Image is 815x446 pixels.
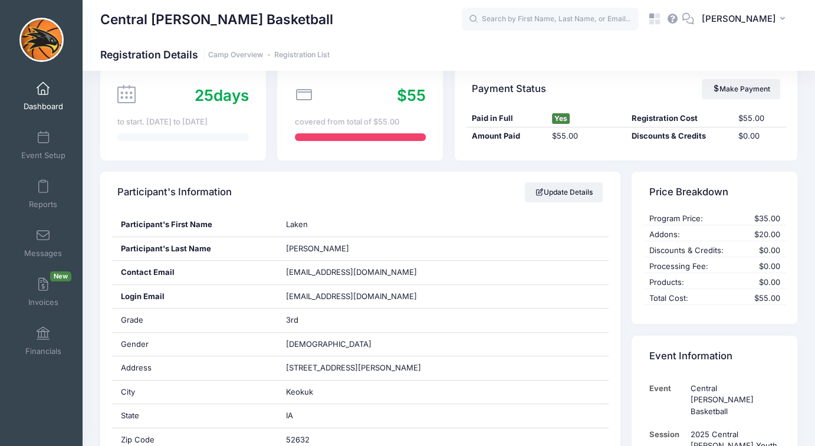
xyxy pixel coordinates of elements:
[525,182,603,202] a: Update Details
[397,86,426,104] span: $55
[15,173,71,215] a: Reports
[643,229,738,241] div: Addons:
[112,333,278,356] div: Gender
[694,6,797,33] button: [PERSON_NAME]
[552,113,570,124] span: Yes
[15,124,71,166] a: Event Setup
[286,267,417,277] span: [EMAIL_ADDRESS][DOMAIN_NAME]
[112,213,278,237] div: Participant's First Name
[117,116,248,128] div: to start. [DATE] to [DATE]
[643,293,738,304] div: Total Cost:
[24,101,63,112] span: Dashboard
[112,237,278,261] div: Participant's Last Name
[643,261,738,273] div: Processing Fee:
[643,213,738,225] div: Program Price:
[286,387,313,396] span: Keokuk
[462,8,639,31] input: Search by First Name, Last Name, or Email...
[24,248,62,258] span: Messages
[195,84,249,107] div: days
[286,363,421,372] span: [STREET_ADDRESS][PERSON_NAME]
[15,271,71,313] a: InvoicesNew
[208,51,263,60] a: Camp Overview
[117,176,232,209] h4: Participant's Information
[466,113,546,124] div: Paid in Full
[732,113,786,124] div: $55.00
[286,219,308,229] span: Laken
[685,377,780,423] td: Central [PERSON_NAME] Basketball
[546,130,626,142] div: $55.00
[643,277,738,288] div: Products:
[626,113,732,124] div: Registration Cost
[15,222,71,264] a: Messages
[15,76,71,117] a: Dashboard
[112,285,278,309] div: Login Email
[738,229,786,241] div: $20.00
[286,244,349,253] span: [PERSON_NAME]
[649,377,685,423] td: Event
[274,51,330,60] a: Registration List
[19,18,64,62] img: Central Lee Basketball
[286,315,298,324] span: 3rd
[15,320,71,362] a: Financials
[112,404,278,428] div: State
[21,150,65,160] span: Event Setup
[738,277,786,288] div: $0.00
[112,356,278,380] div: Address
[100,48,330,61] h1: Registration Details
[649,339,732,373] h4: Event Information
[643,245,738,257] div: Discounts & Credits:
[100,6,333,33] h1: Central [PERSON_NAME] Basketball
[286,291,433,303] span: [EMAIL_ADDRESS][DOMAIN_NAME]
[112,381,278,404] div: City
[286,411,293,420] span: IA
[286,435,310,444] span: 52632
[295,116,426,128] div: covered from total of $55.00
[738,213,786,225] div: $35.00
[702,12,776,25] span: [PERSON_NAME]
[738,245,786,257] div: $0.00
[738,261,786,273] div: $0.00
[195,86,213,104] span: 25
[738,293,786,304] div: $55.00
[649,176,728,209] h4: Price Breakdown
[732,130,786,142] div: $0.00
[29,199,57,209] span: Reports
[112,309,278,332] div: Grade
[50,271,71,281] span: New
[286,339,372,349] span: [DEMOGRAPHIC_DATA]
[472,72,546,106] h4: Payment Status
[112,261,278,284] div: Contact Email
[25,346,61,356] span: Financials
[626,130,732,142] div: Discounts & Credits
[466,130,546,142] div: Amount Paid
[702,79,780,99] a: Make Payment
[28,297,58,307] span: Invoices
